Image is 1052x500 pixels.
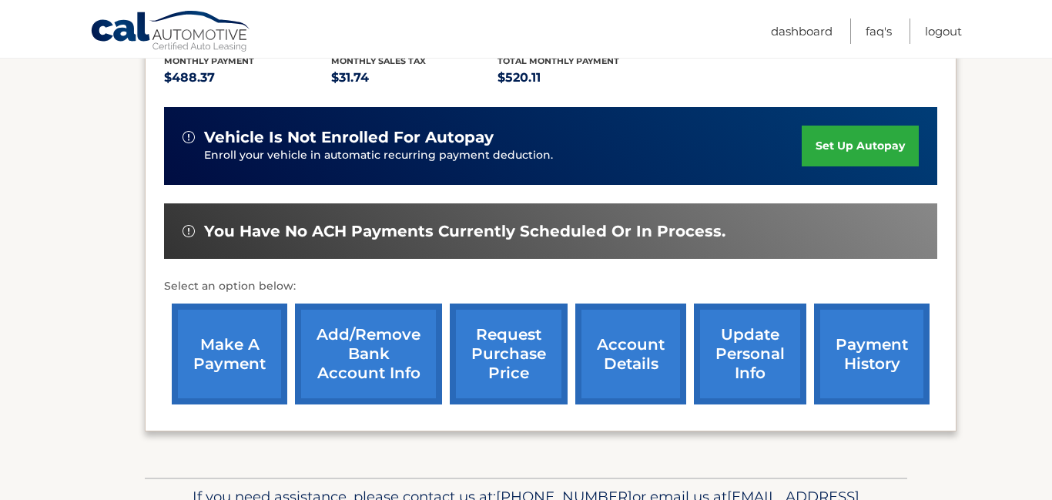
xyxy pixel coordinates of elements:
[814,304,930,404] a: payment history
[866,18,892,44] a: FAQ's
[331,67,498,89] p: $31.74
[183,225,195,237] img: alert-white.svg
[172,304,287,404] a: make a payment
[204,147,802,164] p: Enroll your vehicle in automatic recurring payment deduction.
[331,55,426,66] span: Monthly sales Tax
[295,304,442,404] a: Add/Remove bank account info
[204,222,725,241] span: You have no ACH payments currently scheduled or in process.
[90,10,252,55] a: Cal Automotive
[771,18,833,44] a: Dashboard
[802,126,919,166] a: set up autopay
[183,131,195,143] img: alert-white.svg
[450,304,568,404] a: request purchase price
[694,304,806,404] a: update personal info
[164,67,331,89] p: $488.37
[204,128,494,147] span: vehicle is not enrolled for autopay
[925,18,962,44] a: Logout
[575,304,686,404] a: account details
[164,277,937,296] p: Select an option below:
[498,67,665,89] p: $520.11
[164,55,254,66] span: Monthly Payment
[498,55,619,66] span: Total Monthly Payment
